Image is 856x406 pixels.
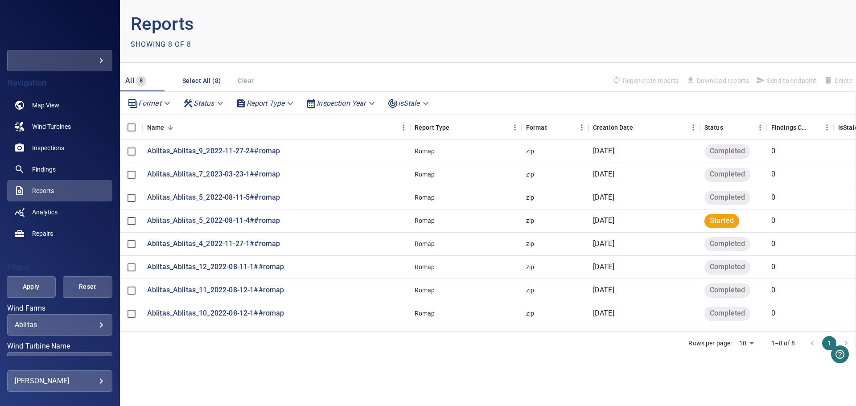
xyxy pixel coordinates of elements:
[147,239,280,249] a: Ablitas_Ablitas_4_2022-11-27-1##romap
[704,216,739,226] span: Started
[526,239,534,248] div: zip
[526,262,534,271] div: zip
[147,216,280,226] a: Ablitas_Ablitas_5_2022-08-11-4##romap
[415,262,435,271] div: Romap
[164,121,177,134] button: Sort
[704,239,750,249] span: Completed
[820,121,834,134] button: Menu
[147,115,165,140] div: Name
[704,146,750,156] span: Completed
[7,314,112,336] div: Wind Farms
[179,73,225,89] button: Select All (8)
[575,121,588,134] button: Menu
[415,216,435,225] div: Romap
[7,180,112,201] a: reports active
[415,115,450,140] div: Report Type
[522,115,588,140] div: Format
[7,159,112,180] a: findings noActive
[704,193,750,203] span: Completed
[704,308,750,319] span: Completed
[32,101,59,110] span: Map View
[131,39,191,50] p: Showing 8 of 8
[7,78,112,87] h4: Navigation
[526,216,534,225] div: zip
[15,374,105,388] div: [PERSON_NAME]
[508,121,522,134] button: Menu
[593,216,614,226] p: [DATE]
[384,95,434,111] div: isStale
[7,343,112,350] label: Wind Turbine Name
[74,281,101,292] span: Reset
[7,201,112,223] a: analytics noActive
[147,285,284,295] a: Ablitas_Ablitas_11_2022-08-12-1##romap
[771,285,775,295] p: 0
[704,262,750,272] span: Completed
[147,146,280,156] a: Ablitas_Ablitas_9_2022-11-27-2##romap
[147,193,280,203] p: Ablitas_Ablitas_5_2022-08-11-5##romap
[147,169,280,180] a: Ablitas_Ablitas_7_2023-03-23-1##romap
[771,262,775,272] p: 0
[526,170,534,179] div: zip
[526,286,534,295] div: zip
[193,99,214,107] em: Status
[415,309,435,318] div: Romap
[588,115,700,140] div: Creation Date
[32,229,53,238] span: Repairs
[593,262,614,272] p: [DATE]
[687,121,700,134] button: Menu
[7,223,112,244] a: repairs noActive
[526,115,547,140] div: Format
[138,99,161,107] em: Format
[526,309,534,318] div: zip
[526,193,534,202] div: zip
[526,147,534,156] div: zip
[415,239,435,248] div: Romap
[771,193,775,203] p: 0
[147,262,284,272] a: Ablitas_Ablitas_12_2022-08-11-1##romap
[704,115,723,140] div: Status
[547,121,560,134] button: Sort
[124,95,176,111] div: Format
[822,336,836,350] button: page 1
[771,169,775,180] p: 0
[147,308,284,319] a: Ablitas_Ablitas_10_2022-08-12-1##romap
[704,169,750,180] span: Completed
[753,121,767,134] button: Menu
[32,208,58,217] span: Analytics
[317,99,366,107] em: Inspection Year
[415,147,435,156] div: Romap
[593,146,614,156] p: [DATE]
[723,121,736,134] button: Sort
[397,121,410,134] button: Menu
[232,95,299,111] div: Report Type
[736,337,757,350] div: 10
[17,281,45,292] span: Apply
[804,336,855,350] nav: pagination navigation
[415,170,435,179] div: Romap
[398,99,420,107] em: isStale
[32,144,64,152] span: Inspections
[7,50,112,71] div: galventus
[131,11,488,37] p: Reports
[143,115,410,140] div: Name
[415,193,435,202] div: Romap
[700,115,767,140] div: Status
[704,285,750,295] span: Completed
[247,99,285,107] em: Report Type
[767,115,834,140] div: Findings Count
[302,95,380,111] div: Inspection Year
[410,115,522,140] div: Report Type
[36,22,84,31] img: galventus-logo
[593,115,633,140] div: Creation Date
[7,137,112,159] a: inspections noActive
[593,239,614,249] p: [DATE]
[593,169,614,180] p: [DATE]
[32,122,71,131] span: Wind Turbines
[179,95,229,111] div: Status
[688,339,732,348] p: Rows per page:
[449,121,462,134] button: Sort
